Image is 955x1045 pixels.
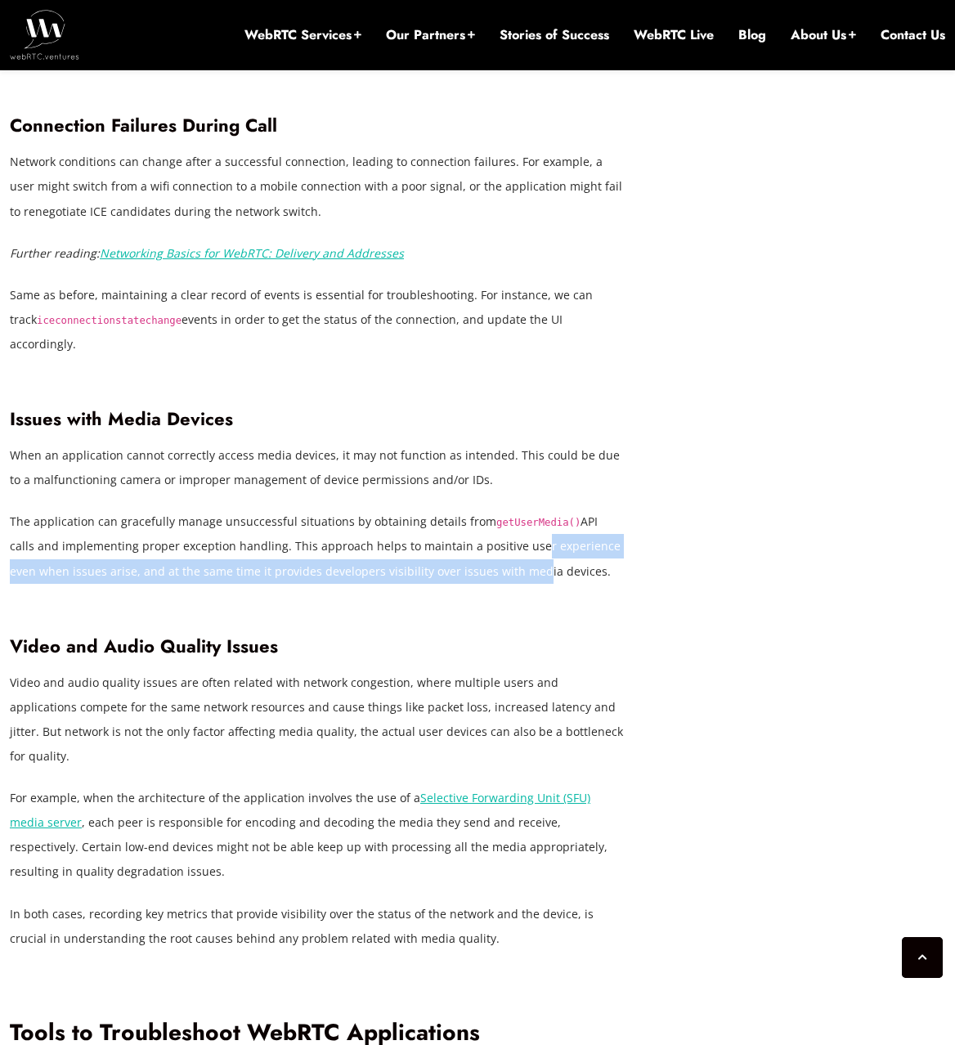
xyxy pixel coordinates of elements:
[244,26,361,44] a: WebRTC Services
[10,671,624,769] p: Video and audio quality issues are often related with network congestion, where multiple users an...
[10,786,624,884] p: For example, when the architecture of the application involves the use of a , each peer is respon...
[10,283,624,357] p: Same as before, maintaining a clear record of events is essential for troubleshooting. For instan...
[10,635,624,657] h3: Video and Audio Quality Issues
[738,26,766,44] a: Blog
[10,114,624,137] h3: Connection Failures During Call
[10,509,624,583] p: The application can gracefully manage unsuccessful situations by obtaining details from API calls...
[10,245,100,261] em: Further reading:
[496,517,581,528] code: getUserMedia()
[791,26,856,44] a: About Us
[100,245,404,261] a: Networking Basics for WebRTC: Delivery and Addresses
[10,443,624,492] p: When an application cannot correctly access media devices, it may not function as intended. This ...
[10,902,624,951] p: In both cases, recording key metrics that provide visibility over the status of the network and t...
[10,10,79,59] img: WebRTC.ventures
[634,26,714,44] a: WebRTC Live
[37,315,182,326] code: iceconnectionstatechange
[10,408,624,430] h3: Issues with Media Devices
[386,26,475,44] a: Our Partners
[881,26,945,44] a: Contact Us
[500,26,609,44] a: Stories of Success
[10,150,624,223] p: Network conditions can change after a successful connection, leading to connection failures. For ...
